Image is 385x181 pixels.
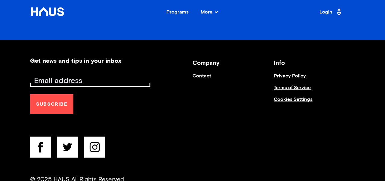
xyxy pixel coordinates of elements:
[274,97,355,108] a: Cookies Settings
[57,137,78,161] a: twitter
[274,85,355,97] a: Terms of Service
[32,77,150,85] input: Email address
[30,58,121,64] h2: Get news and tips in your inbox
[30,94,73,114] button: Subscribe
[274,58,355,68] h3: Info
[84,137,105,161] a: instagram
[166,10,189,14] a: Programs
[201,10,218,14] span: More
[192,73,274,85] a: Contact
[274,73,355,85] a: Privacy Policy
[319,7,343,17] a: Login
[192,58,274,68] h3: Company
[30,137,51,161] a: facebook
